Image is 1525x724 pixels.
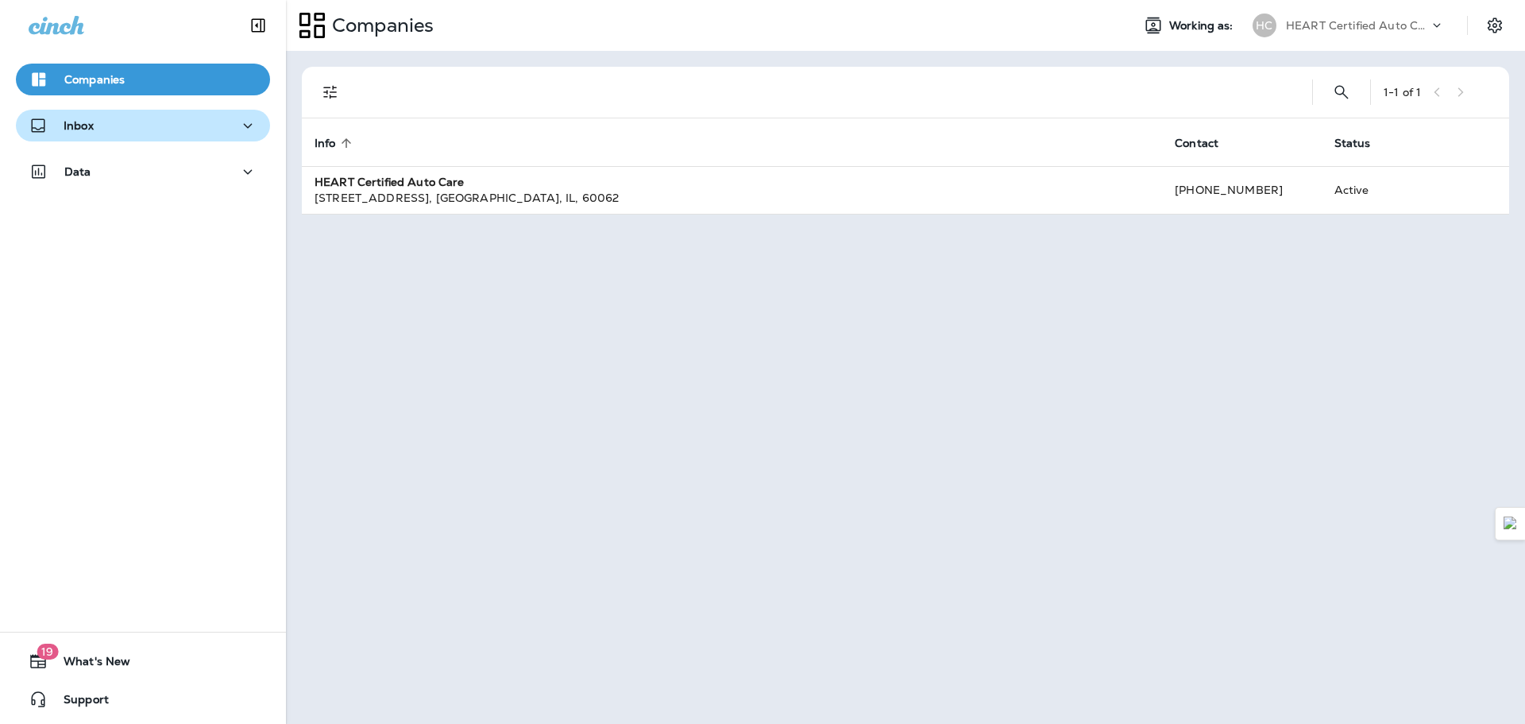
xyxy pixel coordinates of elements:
[236,10,280,41] button: Collapse Sidebar
[1175,137,1218,150] span: Contact
[64,73,125,86] p: Companies
[48,693,109,712] span: Support
[1169,19,1237,33] span: Working as:
[48,655,130,674] span: What's New
[1253,14,1276,37] div: HC
[315,190,1149,206] div: [STREET_ADDRESS] , [GEOGRAPHIC_DATA] , IL , 60062
[16,64,270,95] button: Companies
[1384,86,1421,99] div: 1 - 1 of 1
[315,137,336,150] span: Info
[1334,136,1392,150] span: Status
[64,165,91,178] p: Data
[1175,136,1239,150] span: Contact
[315,76,346,108] button: Filters
[64,119,94,132] p: Inbox
[1504,517,1518,531] img: Detect Auto
[16,156,270,188] button: Data
[37,644,58,660] span: 19
[1334,137,1371,150] span: Status
[1286,19,1429,32] p: HEART Certified Auto Care
[315,136,357,150] span: Info
[315,175,465,189] strong: HEART Certified Auto Care
[16,683,270,715] button: Support
[16,645,270,677] button: 19What's New
[326,14,434,37] p: Companies
[1481,11,1509,40] button: Settings
[1162,166,1321,214] td: [PHONE_NUMBER]
[1322,166,1423,214] td: Active
[16,110,270,141] button: Inbox
[1326,76,1357,108] button: Search Companies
